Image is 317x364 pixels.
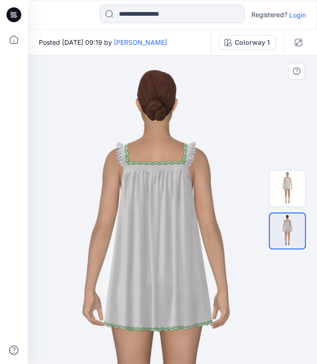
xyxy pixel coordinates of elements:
span: Posted [DATE] 09:19 by [39,37,167,47]
img: P-117-REV-3_Default Colorway_3 [270,213,305,249]
button: Colorway 1 [218,35,276,50]
p: Registered? [251,9,287,20]
a: [PERSON_NAME] [114,38,167,46]
div: Colorway 1 [235,37,270,48]
img: P-117-REV-3_Default Colorway_1 [269,170,305,206]
p: Login [289,10,306,20]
